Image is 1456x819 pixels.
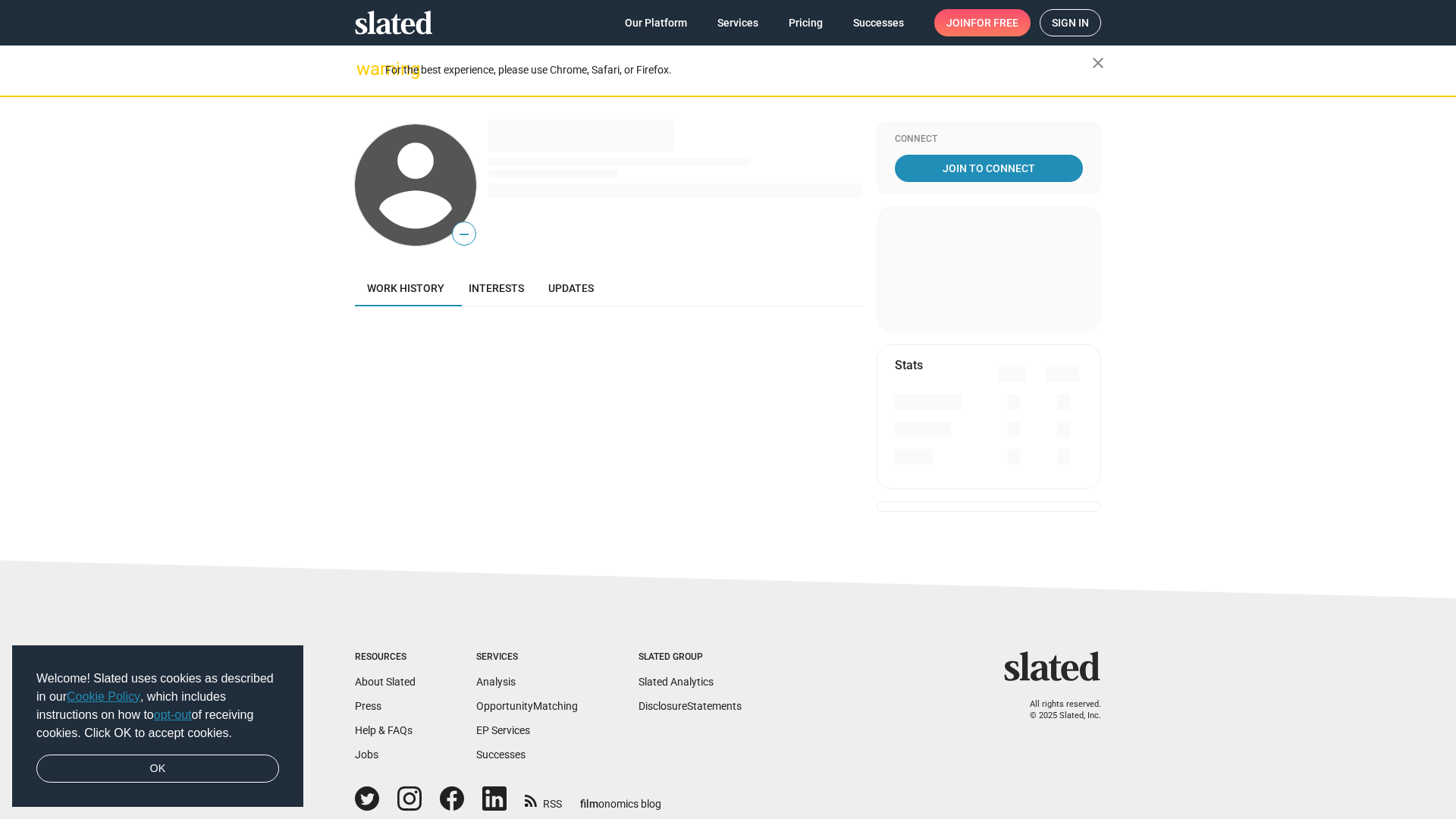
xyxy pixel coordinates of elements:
[476,676,516,688] a: Analysis
[355,270,457,306] a: Work history
[548,282,594,294] span: Updates
[476,748,526,761] a: Successes
[453,224,475,244] span: —
[355,700,381,712] a: Press
[639,700,742,712] a: DisclosureStatements
[1014,699,1101,721] p: All rights reserved. © 2025 Slated, Inc.
[895,155,1083,182] a: Join To Connect
[536,270,606,306] a: Updates
[476,724,530,736] a: EP Services
[717,9,758,36] span: Services
[625,9,687,36] span: Our Platform
[853,9,904,36] span: Successes
[355,676,416,688] a: About Slated
[580,798,598,810] span: film
[895,133,1083,146] div: Connect
[934,9,1031,36] a: Joinfor free
[385,60,1092,80] div: For the best experience, please use Chrome, Safari, or Firefox.
[457,270,536,306] a: Interests
[469,282,524,294] span: Interests
[36,755,279,783] a: dismiss cookie message
[355,651,416,664] div: Resources
[639,676,714,688] a: Slated Analytics
[946,9,1018,36] span: Join
[525,788,562,811] a: RSS
[705,9,770,36] a: Services
[789,9,823,36] span: Pricing
[356,60,375,78] mat-icon: warning
[841,9,916,36] a: Successes
[580,785,661,811] a: filmonomics blog
[613,9,699,36] a: Our Platform
[12,645,303,808] div: cookieconsent
[367,282,444,294] span: Work history
[895,357,923,373] mat-card-title: Stats
[476,700,578,712] a: OpportunityMatching
[1089,54,1107,72] mat-icon: close
[355,748,378,761] a: Jobs
[898,155,1080,182] span: Join To Connect
[67,690,140,703] a: Cookie Policy
[36,670,279,742] span: Welcome! Slated uses cookies as described in our , which includes instructions on how to of recei...
[154,708,192,721] a: opt-out
[1040,9,1101,36] a: Sign in
[639,651,742,664] div: Slated Group
[355,724,413,736] a: Help & FAQs
[1052,10,1089,36] span: Sign in
[777,9,835,36] a: Pricing
[476,651,578,664] div: Services
[971,9,1018,36] span: for free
